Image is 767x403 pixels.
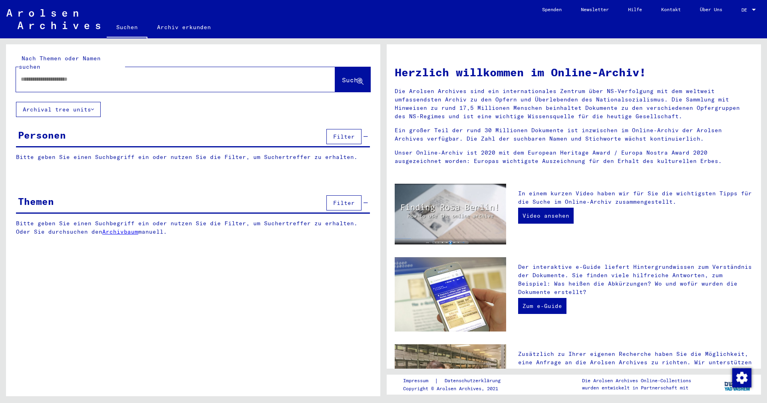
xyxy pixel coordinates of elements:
[342,76,362,84] span: Suche
[333,199,355,206] span: Filter
[102,228,138,235] a: Archivbaum
[395,257,506,332] img: eguide.jpg
[18,194,54,208] div: Themen
[6,9,100,29] img: Arolsen_neg.svg
[518,263,753,296] p: Der interaktive e-Guide liefert Hintergrundwissen zum Verständnis der Dokumente. Sie finden viele...
[16,219,370,236] p: Bitte geben Sie einen Suchbegriff ein oder nutzen Sie die Filter, um Suchertreffer zu erhalten. O...
[335,67,370,92] button: Suche
[16,153,370,161] p: Bitte geben Sie einen Suchbegriff ein oder nutzen Sie die Filter, um Suchertreffer zu erhalten.
[395,87,753,121] p: Die Arolsen Archives sind ein internationales Zentrum über NS-Verfolgung mit dem weltweit umfasse...
[518,298,566,314] a: Zum e-Guide
[582,377,691,384] p: Die Arolsen Archives Online-Collections
[732,368,751,387] img: Zustimmung ändern
[107,18,147,38] a: Suchen
[518,350,753,383] p: Zusätzlich zu Ihrer eigenen Recherche haben Sie die Möglichkeit, eine Anfrage an die Arolsen Arch...
[395,149,753,165] p: Unser Online-Archiv ist 2020 mit dem European Heritage Award / Europa Nostra Award 2020 ausgezeic...
[333,133,355,140] span: Filter
[403,377,510,385] div: |
[19,55,101,70] mat-label: Nach Themen oder Namen suchen
[18,128,66,142] div: Personen
[395,126,753,143] p: Ein großer Teil der rund 30 Millionen Dokumente ist inzwischen im Online-Archiv der Arolsen Archi...
[582,384,691,391] p: wurden entwickelt in Partnerschaft mit
[403,377,435,385] a: Impressum
[518,208,574,224] a: Video ansehen
[723,374,753,394] img: yv_logo.png
[438,377,510,385] a: Datenschutzerklärung
[741,7,750,13] span: DE
[326,195,362,210] button: Filter
[403,385,510,392] p: Copyright © Arolsen Archives, 2021
[395,64,753,81] h1: Herzlich willkommen im Online-Archiv!
[518,189,753,206] p: In einem kurzen Video haben wir für Sie die wichtigsten Tipps für die Suche im Online-Archiv zusa...
[147,18,221,37] a: Archiv erkunden
[326,129,362,144] button: Filter
[395,184,506,244] img: video.jpg
[16,102,101,117] button: Archival tree units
